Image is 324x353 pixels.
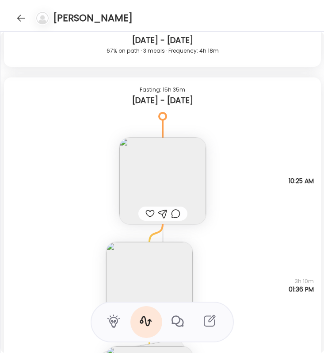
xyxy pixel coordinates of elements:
[11,46,314,56] div: 67% on path · 3 meals · Frequency: 4h 18m
[36,12,49,24] img: bg-avatar-default.svg
[11,84,314,95] div: Fasting: 15h 35m
[289,285,314,293] span: 01:36 PM
[11,35,314,46] div: [DATE] - [DATE]
[119,138,206,224] img: images%2FvG3ax5xqzGR6dE0Le5k779rBJ853%2FJqGd2lTH8n79kMuIaaQO%2FHp7qGAYh9qJXbMg4tEko_240
[289,177,314,185] span: 10:25 AM
[53,11,133,25] h4: [PERSON_NAME]
[11,95,314,106] div: [DATE] - [DATE]
[289,277,314,285] span: 3h 10m
[106,242,193,329] img: images%2FvG3ax5xqzGR6dE0Le5k779rBJ853%2FLhbYuLZtD9eqSpbHBmbg%2FoZa9fDhKpsSJzayZ2p8J_240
